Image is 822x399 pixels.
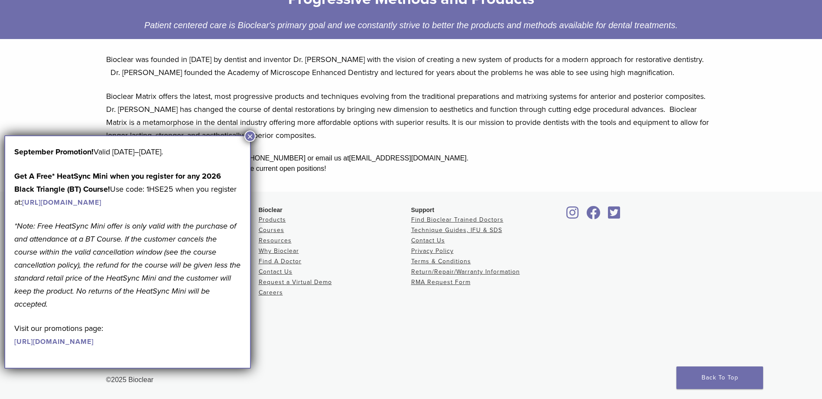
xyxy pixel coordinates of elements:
a: Find Bioclear Trained Doctors [411,216,504,223]
p: Bioclear Matrix offers the latest, most progressive products and techniques evolving from the tra... [106,90,716,142]
a: Contact Us [259,268,292,275]
a: Resources [259,237,292,244]
a: Why Bioclear [259,247,299,255]
span: Support [411,206,435,213]
span: Bioclear [259,206,283,213]
strong: Get A Free* HeatSync Mini when you register for any 2026 Black Triangle (BT) Course! [14,171,221,194]
a: RMA Request Form [411,278,471,286]
a: Products [259,216,286,223]
a: Bioclear [605,211,624,220]
div: For more information or to order call toll free [PHONE_NUMBER] or email us at [EMAIL_ADDRESS][DOM... [106,153,716,164]
em: *Note: Free HeatSync Mini offer is only valid with the purchase of and attendance at a BT Course.... [14,221,240,309]
a: Courses [259,226,284,234]
p: Use code: 1HSE25 when you register at: [14,170,241,209]
div: Patient centered care is Bioclear's primary goal and we constantly strive to better the products ... [137,18,685,32]
a: Return/Repair/Warranty Information [411,268,520,275]
a: Find A Doctor [259,258,302,265]
button: Close [244,131,256,142]
a: Careers [259,289,283,296]
a: Terms & Conditions [411,258,471,265]
a: [URL][DOMAIN_NAME] [14,337,94,346]
a: Request a Virtual Demo [259,278,332,286]
a: Technique Guides, IFU & SDS [411,226,502,234]
div: ©2025 Bioclear [106,375,716,385]
a: Contact Us [411,237,445,244]
p: Visit our promotions page: [14,322,241,348]
p: Bioclear was founded in [DATE] by dentist and inventor Dr. [PERSON_NAME] with the vision of creat... [106,53,716,79]
a: Privacy Policy [411,247,454,255]
b: September Promotion! [14,147,94,157]
a: [URL][DOMAIN_NAME] [22,198,101,207]
a: Bioclear [584,211,604,220]
a: Back To Top [676,366,763,389]
div: Interested in joining our team? to see current open positions! [106,164,716,174]
p: Valid [DATE]–[DATE]. [14,145,241,158]
a: Bioclear [564,211,582,220]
